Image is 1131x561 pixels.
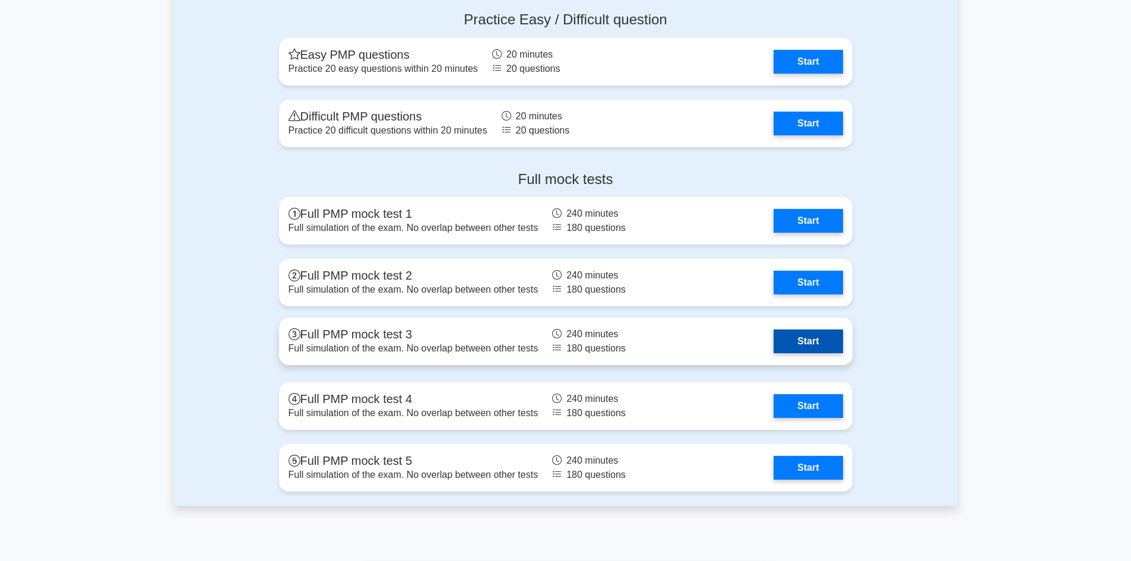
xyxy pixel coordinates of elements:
h4: Full mock tests [279,171,853,188]
a: Start [774,394,842,418]
a: Start [774,456,842,480]
a: Start [774,50,842,74]
a: Start [774,112,842,135]
h4: Practice Easy / Difficult question [279,11,853,28]
a: Start [774,209,842,233]
a: Start [774,329,842,353]
a: Start [774,271,842,294]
